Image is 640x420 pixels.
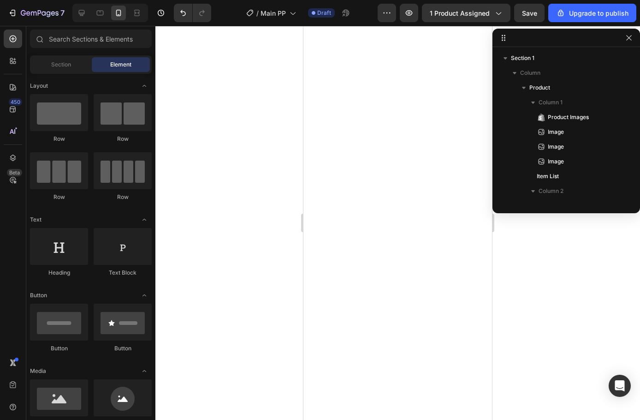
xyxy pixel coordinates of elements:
[30,291,47,300] span: Button
[317,9,331,17] span: Draft
[609,375,631,397] div: Open Intercom Messenger
[556,8,628,18] div: Upgrade to publish
[30,30,152,48] input: Search Sections & Elements
[51,60,71,69] span: Section
[4,4,69,22] button: 7
[261,8,286,18] span: Main PP
[520,68,540,78] span: Column
[529,83,550,92] span: Product
[548,113,589,122] span: Product Images
[30,367,46,375] span: Media
[548,157,564,166] span: Image
[30,82,48,90] span: Layout
[430,8,490,18] span: 1 product assigned
[514,4,545,22] button: Save
[137,212,152,227] span: Toggle open
[30,216,41,224] span: Text
[9,98,22,106] div: 450
[94,135,152,143] div: Row
[30,269,88,277] div: Heading
[60,7,65,18] p: 7
[174,4,211,22] div: Undo/Redo
[94,193,152,201] div: Row
[548,127,564,137] span: Image
[511,54,534,63] span: Section 1
[303,26,492,420] iframe: Design area
[548,4,636,22] button: Upgrade to publish
[137,78,152,93] span: Toggle open
[522,9,537,17] span: Save
[7,169,22,176] div: Beta
[94,269,152,277] div: Text Block
[110,60,131,69] span: Element
[256,8,259,18] span: /
[422,4,510,22] button: 1 product assigned
[30,344,88,353] div: Button
[94,344,152,353] div: Button
[539,186,563,196] span: Column 2
[537,172,559,181] span: Item List
[137,288,152,303] span: Toggle open
[539,98,563,107] span: Column 1
[30,135,88,143] div: Row
[548,142,564,151] span: Image
[137,364,152,378] span: Toggle open
[30,193,88,201] div: Row
[548,201,576,210] span: Row 2 cols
